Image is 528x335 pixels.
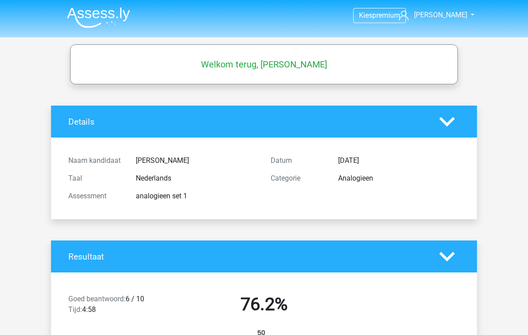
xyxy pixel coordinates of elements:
[395,10,468,20] a: [PERSON_NAME]
[62,173,129,184] div: Taal
[359,11,372,20] span: Kies
[331,155,466,166] div: [DATE]
[62,191,129,201] div: Assessment
[414,11,467,19] span: [PERSON_NAME]
[331,173,466,184] div: Analogieen
[372,11,400,20] span: premium
[62,155,129,166] div: Naam kandidaat
[264,173,331,184] div: Categorie
[264,155,331,166] div: Datum
[68,295,126,303] span: Goed beantwoord:
[75,59,453,70] h5: Welkom terug, [PERSON_NAME]
[67,7,130,28] img: Assessly
[68,252,426,262] h4: Resultaat
[62,294,163,319] div: 6 / 10 4:58
[129,173,264,184] div: Nederlands
[68,117,426,127] h4: Details
[129,155,264,166] div: [PERSON_NAME]
[354,9,406,21] a: Kiespremium
[169,294,359,315] h2: 76.2%
[129,191,264,201] div: analogieen set 1
[68,305,82,314] span: Tijd:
